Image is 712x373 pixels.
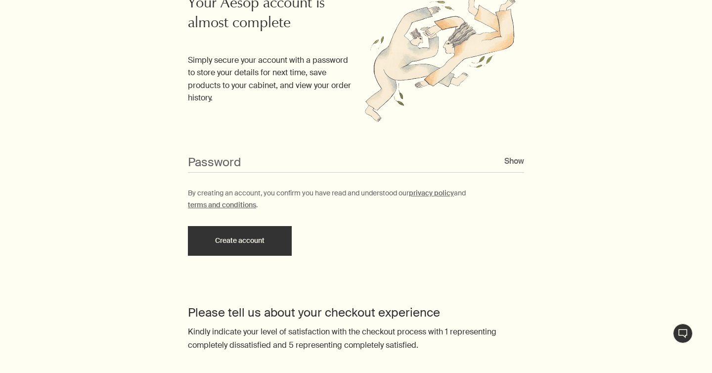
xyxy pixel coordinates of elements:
button: show password [504,154,524,168]
p: Simply secure your account with a password to store your details for next time, save products to ... [188,54,356,104]
strong: privacy policy [409,188,454,197]
p: By creating an account, you confirm you have read and understood our and . [188,187,524,211]
h1: Please tell us about your checkout experience [188,305,524,320]
p: Kindly indicate your level of satisfaction with the checkout process with 1 representing complete... [188,320,524,352]
button: Create account [188,226,292,256]
a: terms and conditions [188,199,256,211]
button: Live Assistance [673,324,693,343]
a: privacy policy [409,187,454,199]
strong: terms and conditions [188,200,256,209]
